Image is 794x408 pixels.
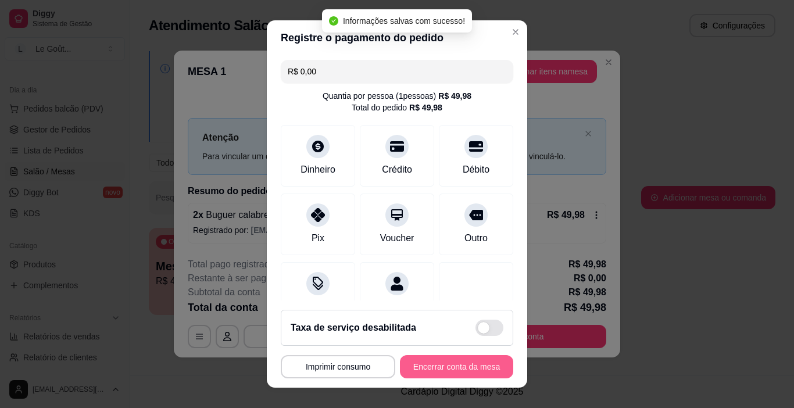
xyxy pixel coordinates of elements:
div: Dinheiro [301,163,335,177]
div: Voucher [380,231,414,245]
button: Imprimir consumo [281,355,395,378]
div: Quantia por pessoa ( 1 pessoas) [323,90,471,102]
button: Encerrar conta da mesa [400,355,513,378]
div: Total do pedido [352,102,442,113]
div: R$ 49,98 [409,102,442,113]
h2: Taxa de serviço desabilitada [291,321,416,335]
div: Pix [312,231,324,245]
span: Informações salvas com sucesso! [343,16,465,26]
div: Outro [464,231,488,245]
button: Close [506,23,525,41]
input: Ex.: hambúrguer de cordeiro [288,60,506,83]
span: check-circle [329,16,338,26]
div: Débito [463,163,489,177]
div: Crédito [382,163,412,177]
header: Registre o pagamento do pedido [267,20,527,55]
div: R$ 49,98 [438,90,471,102]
